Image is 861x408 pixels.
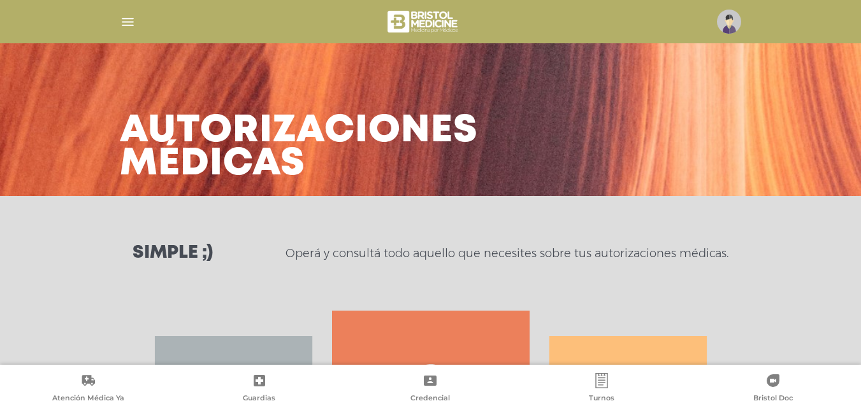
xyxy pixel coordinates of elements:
span: Bristol Doc [753,393,793,405]
h3: Autorizaciones médicas [120,115,478,181]
a: Credencial [345,373,516,405]
img: bristol-medicine-blanco.png [386,6,461,37]
img: profile-placeholder.svg [717,10,741,34]
span: Guardias [243,393,275,405]
span: Atención Médica Ya [52,393,124,405]
a: Turnos [516,373,688,405]
h3: Simple ;) [133,244,213,262]
a: Atención Médica Ya [3,373,174,405]
span: Turnos [589,393,614,405]
span: Credencial [410,393,450,405]
a: Guardias [174,373,345,405]
p: Operá y consultá todo aquello que necesites sobre tus autorizaciones médicas. [286,246,728,261]
img: Cober_menu-lines-white.svg [120,14,136,30]
a: Bristol Doc [687,373,858,405]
